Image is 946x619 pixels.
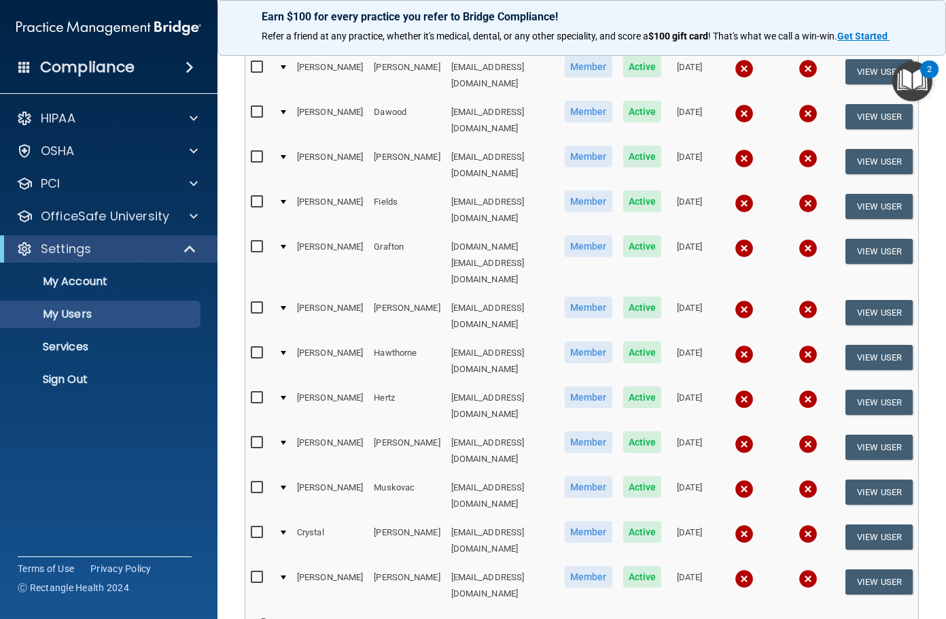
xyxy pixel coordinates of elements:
td: [EMAIL_ADDRESS][DOMAIN_NAME] [446,53,559,98]
td: [PERSON_NAME] [368,563,445,607]
td: [EMAIL_ADDRESS][DOMAIN_NAME] [446,339,559,384]
span: Member [565,56,612,78]
img: cross.ca9f0e7f.svg [799,390,818,409]
td: [PERSON_NAME] [292,53,368,98]
td: Fields [368,188,445,233]
td: [DATE] [667,53,712,98]
strong: Get Started [837,31,888,41]
a: Privacy Policy [90,562,152,575]
p: Services [9,340,194,354]
td: [DATE] [667,294,712,339]
td: [DATE] [667,98,712,143]
p: PCI [41,175,60,192]
span: Active [623,521,662,543]
button: View User [845,569,913,595]
td: [PERSON_NAME] [292,429,368,473]
td: [PERSON_NAME] [368,143,445,188]
button: View User [845,390,913,415]
td: [EMAIL_ADDRESS][DOMAIN_NAME] [446,384,559,429]
img: cross.ca9f0e7f.svg [799,569,818,588]
td: [PERSON_NAME] [292,233,368,294]
button: View User [845,300,913,325]
a: Settings [16,241,197,257]
span: Ⓒ Rectangle Health 2024 [18,581,129,595]
td: [PERSON_NAME] [368,518,445,563]
span: ! That's what we call a win-win. [708,31,837,41]
img: cross.ca9f0e7f.svg [799,194,818,213]
span: Active [623,431,662,453]
img: PMB logo [16,14,201,41]
td: Dawood [368,98,445,143]
button: Open Resource Center, 2 new notifications [892,61,932,101]
td: [PERSON_NAME] [292,294,368,339]
img: cross.ca9f0e7f.svg [735,390,754,409]
p: Sign Out [9,373,194,386]
span: Refer a friend at any practice, whether it's medical, dental, or any other speciality, and score a [262,31,648,41]
span: Member [565,476,612,498]
span: Active [623,56,662,78]
a: HIPAA [16,110,198,127]
button: View User [845,524,913,550]
button: View User [845,239,913,264]
span: Active [623,190,662,212]
td: [DATE] [667,518,712,563]
td: [EMAIL_ADDRESS][DOMAIN_NAME] [446,294,559,339]
td: [EMAIL_ADDRESS][DOMAIN_NAME] [446,518,559,563]
span: Member [565,297,612,318]
strong: $100 gift card [648,31,708,41]
span: Active [623,476,662,498]
img: cross.ca9f0e7f.svg [799,435,818,454]
img: cross.ca9f0e7f.svg [799,300,818,319]
span: Active [623,146,662,167]
button: View User [845,104,913,129]
td: [EMAIL_ADDRESS][DOMAIN_NAME] [446,563,559,607]
a: Terms of Use [18,562,74,575]
span: Active [623,566,662,588]
span: Member [565,101,612,122]
img: cross.ca9f0e7f.svg [799,480,818,499]
p: OfficeSafe University [41,208,169,224]
span: Member [565,386,612,408]
img: cross.ca9f0e7f.svg [735,104,754,123]
td: [EMAIL_ADDRESS][DOMAIN_NAME] [446,188,559,233]
td: [EMAIL_ADDRESS][DOMAIN_NAME] [446,473,559,518]
td: [PERSON_NAME] [292,98,368,143]
span: Member [565,235,612,257]
img: cross.ca9f0e7f.svg [735,149,754,168]
td: [DATE] [667,339,712,384]
img: cross.ca9f0e7f.svg [735,569,754,588]
td: [DATE] [667,233,712,294]
p: My Users [9,307,194,321]
p: Settings [41,241,91,257]
button: View User [845,345,913,370]
a: PCI [16,175,198,192]
td: [PERSON_NAME] [292,473,368,518]
td: [DATE] [667,429,712,473]
td: Crystal [292,518,368,563]
td: [PERSON_NAME] [292,384,368,429]
img: cross.ca9f0e7f.svg [735,435,754,454]
td: [DATE] [667,563,712,607]
td: Hawthorne [368,339,445,384]
a: OfficeSafe University [16,208,198,224]
td: [PERSON_NAME] [292,188,368,233]
span: Active [623,235,662,257]
td: [PERSON_NAME] [368,429,445,473]
img: cross.ca9f0e7f.svg [799,104,818,123]
td: [PERSON_NAME] [292,143,368,188]
td: [PERSON_NAME] [292,563,368,607]
td: [DATE] [667,143,712,188]
td: Muskovac [368,473,445,518]
button: View User [845,480,913,505]
img: cross.ca9f0e7f.svg [799,239,818,258]
img: cross.ca9f0e7f.svg [735,300,754,319]
span: Active [623,341,662,363]
img: cross.ca9f0e7f.svg [735,239,754,258]
h4: Compliance [40,58,135,77]
td: [PERSON_NAME] [292,339,368,384]
img: cross.ca9f0e7f.svg [735,480,754,499]
img: cross.ca9f0e7f.svg [735,345,754,364]
a: OSHA [16,143,198,159]
img: cross.ca9f0e7f.svg [799,345,818,364]
span: Member [565,190,612,212]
